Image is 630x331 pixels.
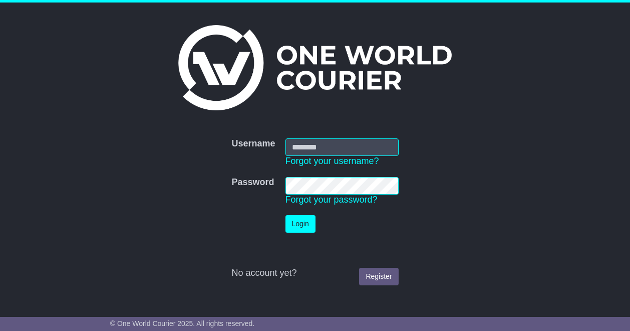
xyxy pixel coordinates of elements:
[231,177,274,188] label: Password
[359,268,398,285] a: Register
[231,268,398,279] div: No account yet?
[285,195,378,205] a: Forgot your password?
[285,215,316,233] button: Login
[178,25,452,110] img: One World
[231,138,275,149] label: Username
[110,319,255,327] span: © One World Courier 2025. All rights reserved.
[285,156,379,166] a: Forgot your username?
